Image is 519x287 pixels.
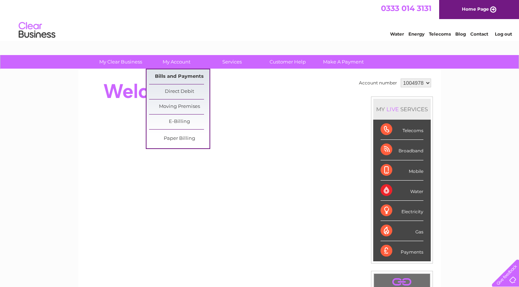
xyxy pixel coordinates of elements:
[429,31,451,37] a: Telecoms
[149,84,210,99] a: Direct Debit
[149,115,210,129] a: E-Billing
[149,131,210,146] a: Paper Billing
[385,106,400,113] div: LIVE
[381,120,423,140] div: Telecoms
[408,31,425,37] a: Energy
[381,140,423,160] div: Broadband
[149,69,210,84] a: Bills and Payments
[381,160,423,181] div: Mobile
[381,4,431,13] a: 0333 014 3131
[146,55,207,69] a: My Account
[381,221,423,241] div: Gas
[87,4,433,36] div: Clear Business is a trading name of Verastar Limited (registered in [GEOGRAPHIC_DATA] No. 3667643...
[357,77,399,89] td: Account number
[202,55,262,69] a: Services
[390,31,404,37] a: Water
[90,55,151,69] a: My Clear Business
[373,99,431,120] div: MY SERVICES
[257,55,318,69] a: Customer Help
[313,55,374,69] a: Make A Payment
[470,31,488,37] a: Contact
[149,99,210,114] a: Moving Premises
[18,19,56,41] img: logo.png
[495,31,512,37] a: Log out
[381,241,423,261] div: Payments
[381,181,423,201] div: Water
[455,31,466,37] a: Blog
[381,201,423,221] div: Electricity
